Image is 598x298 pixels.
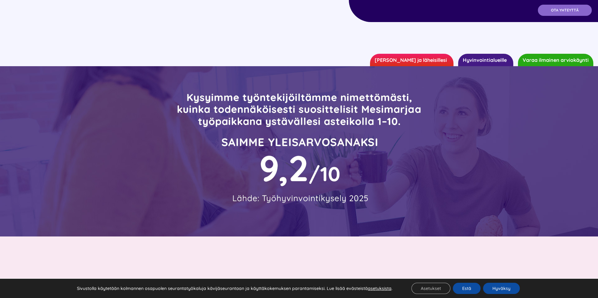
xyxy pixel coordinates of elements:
[368,286,392,291] button: asetuksista
[370,54,453,66] a: [PERSON_NAME] ja läheisillesi
[77,286,392,291] p: Sivustolla käytetään kolmannen osapuolen seurantatyökaluja kävijäseurantaan ja käyttäkokemuksen p...
[551,8,579,12] span: OTA YHTEYTTÄ
[483,283,520,294] button: Hyväksy
[453,283,481,294] button: Estä
[458,54,513,66] a: Hyvinvointialueille
[518,54,593,66] a: Varaa ilmainen arviokäynti
[538,5,592,16] a: OTA YHTEYTTÄ
[411,283,450,294] button: Asetukset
